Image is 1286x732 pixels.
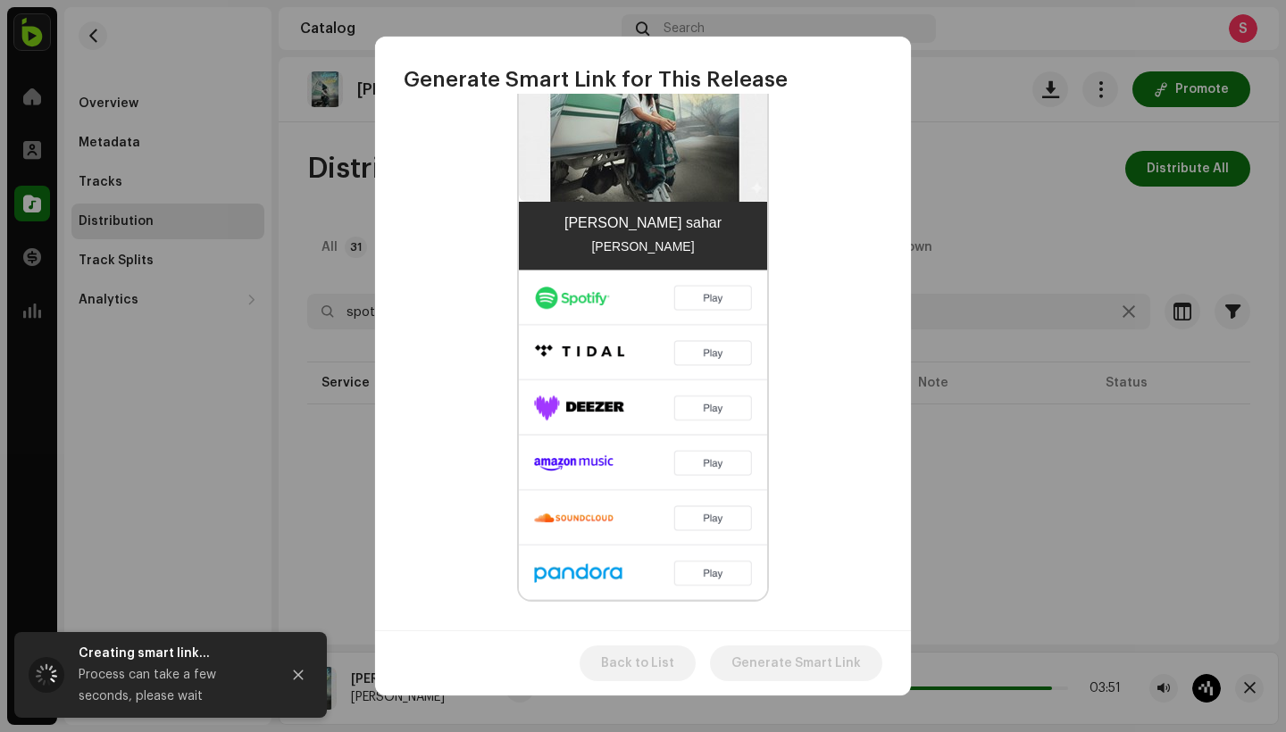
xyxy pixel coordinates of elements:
[79,643,266,664] div: Creating smart link...
[519,270,767,600] img: ffm-smart-link.png
[375,37,911,94] div: Generate Smart Link for This Release
[79,664,266,707] div: Process can take a few seconds, please wait
[580,645,696,681] button: Back to List
[731,645,861,681] span: Generate Smart Link
[591,237,694,255] div: [PERSON_NAME]
[280,657,316,693] button: Close
[601,645,674,681] span: Back to List
[710,645,882,681] button: Generate Smart Link
[564,216,722,230] div: [PERSON_NAME] sahar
